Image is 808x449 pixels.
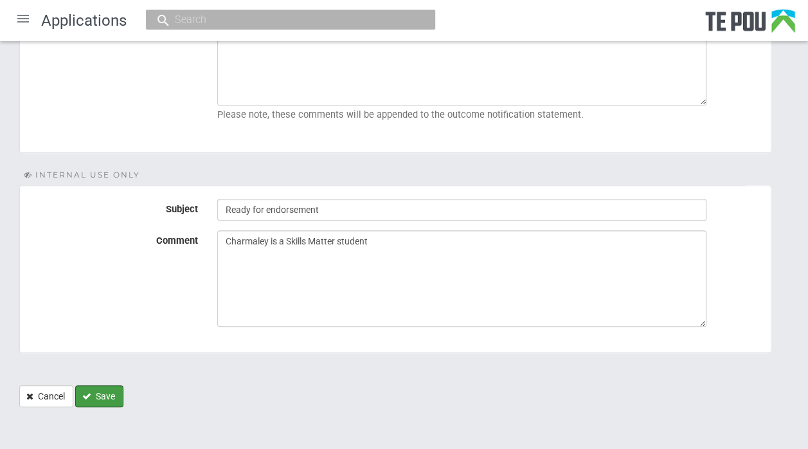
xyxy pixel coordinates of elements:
[75,385,123,407] button: Save
[23,169,140,181] span: Internal use only
[166,203,198,215] span: Subject
[217,109,761,120] p: Please note, these comments will be appended to the outcome notification statement.
[156,235,198,246] span: Comment
[171,13,397,26] input: Search
[19,385,73,407] a: Cancel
